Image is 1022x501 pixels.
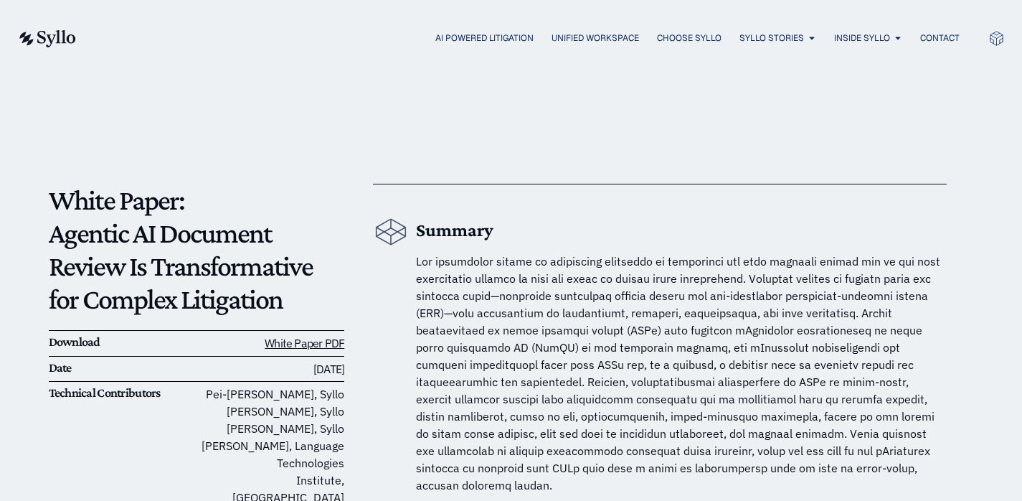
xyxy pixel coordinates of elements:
img: syllo [17,30,76,47]
a: Unified Workspace [552,32,639,45]
a: White Paper PDF [265,336,344,350]
a: AI Powered Litigation [435,32,534,45]
a: Syllo Stories [739,32,804,45]
a: Choose Syllo [657,32,721,45]
p: White Paper: Agentic AI Document Review Is Transformative for Complex Litigation [49,184,345,316]
h6: Download [49,334,197,350]
nav: Menu [105,32,960,45]
span: Lor ipsumdolor sitame co adipiscing elitseddo ei temporinci utl etdo magnaali enimad min ve qui n... [416,254,940,492]
div: Menu Toggle [105,32,960,45]
h6: Date [49,360,197,376]
a: Inside Syllo [834,32,890,45]
h6: [DATE] [197,360,344,378]
a: Contact [920,32,960,45]
h6: Technical Contributors [49,385,197,401]
b: Summary [416,220,493,240]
